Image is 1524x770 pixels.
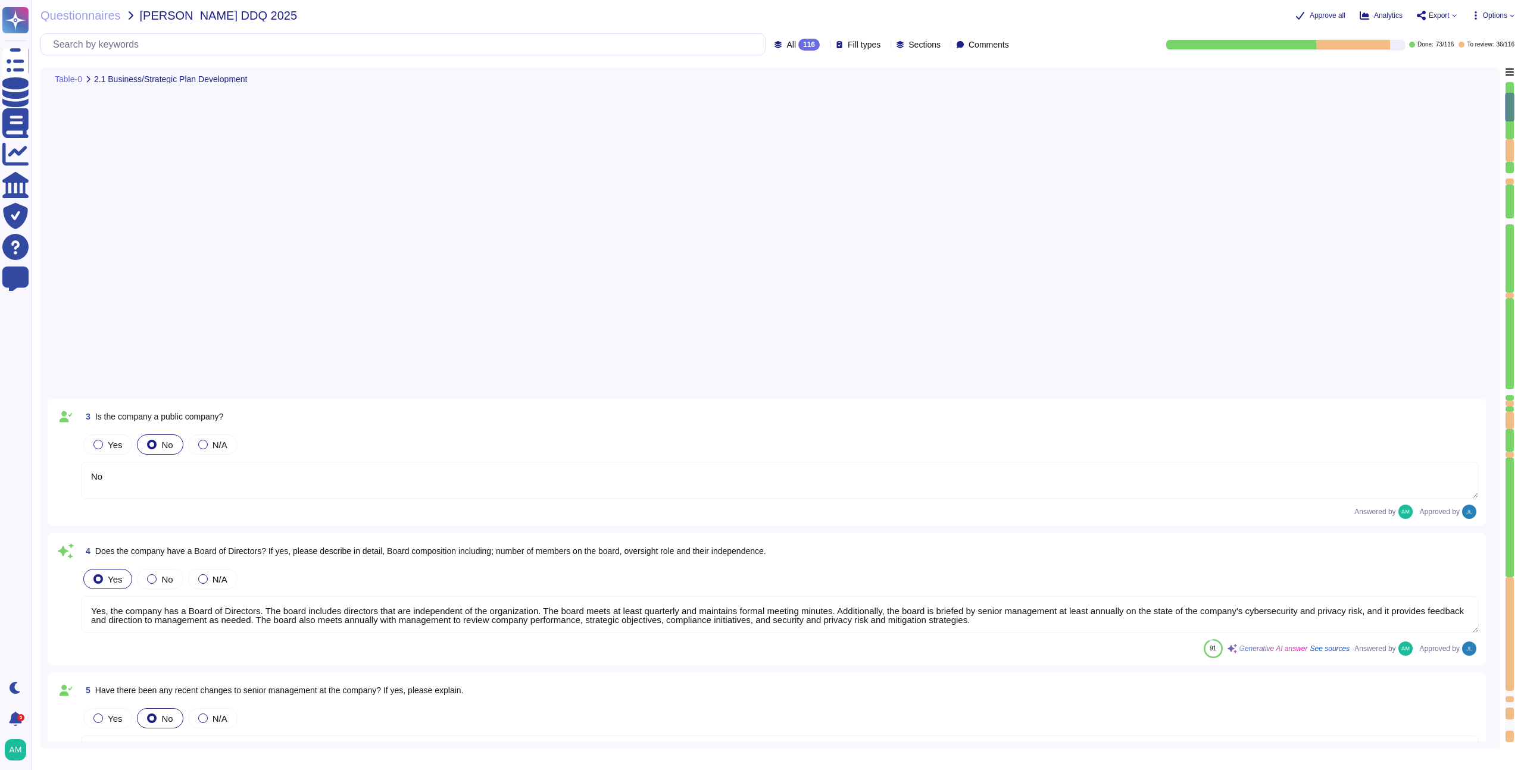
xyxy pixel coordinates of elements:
[1360,11,1403,20] button: Analytics
[1420,508,1460,515] span: Approved by
[108,574,122,584] span: Yes
[47,34,765,55] input: Search by keywords
[95,412,224,421] span: Is the company a public company?
[81,412,90,421] span: 3
[81,596,1479,633] textarea: Yes, the company has a Board of Directors. The board includes directors that are independent of t...
[1354,645,1395,652] span: Answered by
[1436,42,1454,48] span: 73 / 116
[1210,645,1216,652] span: 91
[5,739,26,760] img: user
[40,10,121,21] span: Questionnaires
[1417,42,1434,48] span: Done:
[94,75,248,83] span: 2.1 Business/Strategic Plan Development
[1462,641,1476,656] img: user
[798,39,820,51] div: 116
[95,686,464,695] span: Have there been any recent changes to senior management at the company? If yes, please explain.
[1310,12,1345,19] span: Approve all
[161,713,173,724] span: No
[81,547,90,555] span: 4
[55,75,82,83] span: Table-0
[1354,508,1395,515] span: Answered by
[213,713,227,724] span: N/A
[1429,12,1450,19] span: Export
[81,462,1479,499] textarea: No
[969,40,1009,49] span: Comments
[213,440,227,450] span: N/A
[108,713,122,724] span: Yes
[1483,12,1507,19] span: Options
[786,40,796,49] span: All
[140,10,298,21] span: [PERSON_NAME] DDQ 2025
[95,546,766,556] span: Does the company have a Board of Directors? If yes, please describe in detail, Board composition ...
[1239,645,1308,652] span: Generative AI answer
[108,440,122,450] span: Yes
[17,714,24,721] div: 5
[908,40,941,49] span: Sections
[161,440,173,450] span: No
[1398,505,1413,519] img: user
[213,574,227,584] span: N/A
[1420,645,1460,652] span: Approved by
[1398,641,1413,656] img: user
[1496,42,1514,48] span: 36 / 116
[848,40,880,49] span: Fill types
[161,574,173,584] span: No
[1310,645,1350,652] span: See sources
[1295,11,1345,20] button: Approve all
[1467,42,1494,48] span: To review:
[1374,12,1403,19] span: Analytics
[2,737,35,763] button: user
[1462,505,1476,519] img: user
[81,686,90,694] span: 5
